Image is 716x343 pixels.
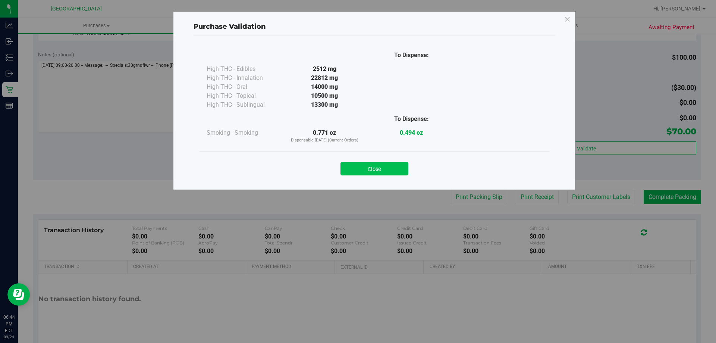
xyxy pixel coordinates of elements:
p: Dispensable [DATE] (Current Orders) [281,137,368,144]
span: Purchase Validation [194,22,266,31]
div: High THC - Topical [207,91,281,100]
strong: 0.494 oz [400,129,423,136]
div: 14000 mg [281,82,368,91]
div: To Dispense: [368,51,455,60]
div: 22812 mg [281,74,368,82]
div: 2512 mg [281,65,368,74]
div: To Dispense: [368,115,455,124]
div: 13300 mg [281,100,368,109]
div: High THC - Edibles [207,65,281,74]
div: Smoking - Smoking [207,128,281,137]
div: High THC - Inhalation [207,74,281,82]
iframe: Resource center [7,283,30,306]
div: 10500 mg [281,91,368,100]
div: 0.771 oz [281,128,368,144]
button: Close [340,162,408,175]
div: High THC - Oral [207,82,281,91]
div: High THC - Sublingual [207,100,281,109]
